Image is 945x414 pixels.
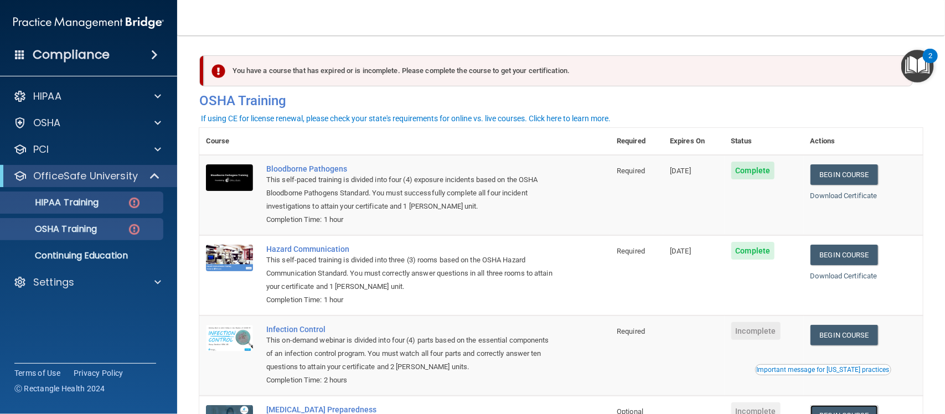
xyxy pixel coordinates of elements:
a: [MEDICAL_DATA] Preparedness [266,405,555,414]
div: Completion Time: 2 hours [266,374,555,387]
button: If using CE for license renewal, please check your state's requirements for online vs. live cours... [199,113,612,124]
a: Download Certificate [810,272,877,280]
th: Course [199,128,260,155]
p: PCI [33,143,49,156]
img: PMB logo [13,12,164,34]
a: Begin Course [810,325,878,345]
span: [DATE] [670,247,691,255]
th: Expires On [663,128,724,155]
div: Completion Time: 1 hour [266,213,555,226]
span: Incomplete [731,322,781,340]
span: Required [617,167,645,175]
a: Begin Course [810,245,878,265]
p: OSHA [33,116,61,130]
a: OfficeSafe University [13,169,161,183]
a: Hazard Communication [266,245,555,253]
a: Infection Control [266,325,555,334]
div: You have a course that has expired or is incomplete. Please complete the course to get your certi... [204,55,913,86]
span: Complete [731,162,775,179]
div: This on-demand webinar is divided into four (4) parts based on the essential components of an inf... [266,334,555,374]
p: Settings [33,276,74,289]
a: HIPAA [13,90,161,103]
h4: OSHA Training [199,93,923,108]
img: danger-circle.6113f641.png [127,196,141,210]
div: 2 [928,56,932,70]
p: OSHA Training [7,224,97,235]
th: Required [610,128,663,155]
a: Terms of Use [14,368,60,379]
th: Status [725,128,804,155]
span: Complete [731,242,775,260]
a: Bloodborne Pathogens [266,164,555,173]
button: Open Resource Center, 2 new notifications [901,50,934,82]
div: If using CE for license renewal, please check your state's requirements for online vs. live cours... [201,115,611,122]
div: This self-paced training is divided into four (4) exposure incidents based on the OSHA Bloodborne... [266,173,555,213]
div: This self-paced training is divided into three (3) rooms based on the OSHA Hazard Communication S... [266,253,555,293]
th: Actions [804,128,923,155]
h4: Compliance [33,47,110,63]
img: danger-circle.6113f641.png [127,222,141,236]
a: Privacy Policy [74,368,123,379]
p: HIPAA Training [7,197,99,208]
iframe: Drift Widget Chat Controller [754,337,932,380]
span: Required [617,247,645,255]
div: Completion Time: 1 hour [266,293,555,307]
span: [DATE] [670,167,691,175]
p: Continuing Education [7,250,158,261]
a: Begin Course [810,164,878,185]
a: Download Certificate [810,192,877,200]
a: Settings [13,276,161,289]
p: HIPAA [33,90,61,103]
a: OSHA [13,116,161,130]
span: Required [617,327,645,335]
img: exclamation-circle-solid-danger.72ef9ffc.png [211,64,225,78]
span: Ⓒ Rectangle Health 2024 [14,383,105,394]
p: OfficeSafe University [33,169,138,183]
a: PCI [13,143,161,156]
